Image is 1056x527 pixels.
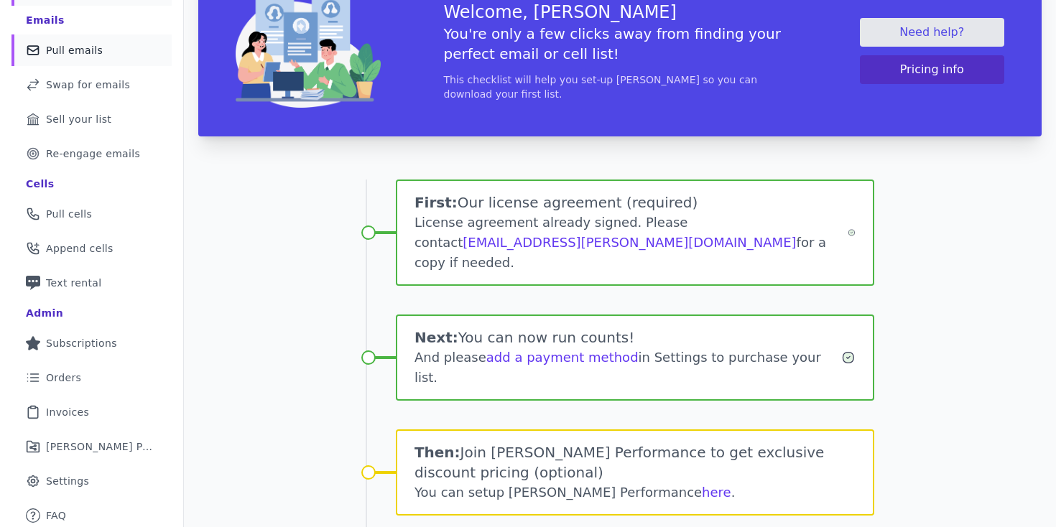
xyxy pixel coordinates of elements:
[860,18,1005,47] a: Need help?
[486,350,639,365] a: add a payment method
[702,485,731,500] a: here
[414,327,841,348] h1: You can now run counts!
[46,439,154,454] span: [PERSON_NAME] Performance
[46,112,111,126] span: Sell your list
[414,192,848,213] h1: Our license agreement (required)
[414,444,460,461] span: Then:
[46,370,81,385] span: Orders
[11,233,172,264] a: Append cells
[46,405,89,419] span: Invoices
[46,474,89,488] span: Settings
[46,276,102,290] span: Text rental
[414,442,856,482] h1: Join [PERSON_NAME] Performance to get exclusive discount pricing (optional)
[463,235,796,250] a: [EMAIL_ADDRESS][PERSON_NAME][DOMAIN_NAME]
[26,306,63,320] div: Admin
[11,362,172,393] a: Orders
[414,482,856,503] div: You can setup [PERSON_NAME] Performance .
[414,348,841,388] div: And please in Settings to purchase your list.
[11,198,172,230] a: Pull cells
[444,24,797,64] h5: You're only a few clicks away from finding your perfect email or cell list!
[26,177,54,191] div: Cells
[444,1,797,24] h3: Welcome, [PERSON_NAME]
[46,241,114,256] span: Append cells
[11,327,172,359] a: Subscriptions
[414,329,458,346] span: Next:
[860,55,1005,84] button: Pricing info
[46,508,66,523] span: FAQ
[11,465,172,497] a: Settings
[46,78,130,92] span: Swap for emails
[11,34,172,66] a: Pull emails
[414,194,458,211] span: First:
[26,13,65,27] div: Emails
[46,43,103,57] span: Pull emails
[11,267,172,299] a: Text rental
[46,146,140,161] span: Re-engage emails
[46,207,92,221] span: Pull cells
[11,138,172,169] a: Re-engage emails
[444,73,797,101] p: This checklist will help you set-up [PERSON_NAME] so you can download your first list.
[46,336,117,350] span: Subscriptions
[11,431,172,462] a: [PERSON_NAME] Performance
[11,103,172,135] a: Sell your list
[414,213,848,273] div: License agreement already signed. Please contact for a copy if needed.
[11,396,172,428] a: Invoices
[11,69,172,101] a: Swap for emails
